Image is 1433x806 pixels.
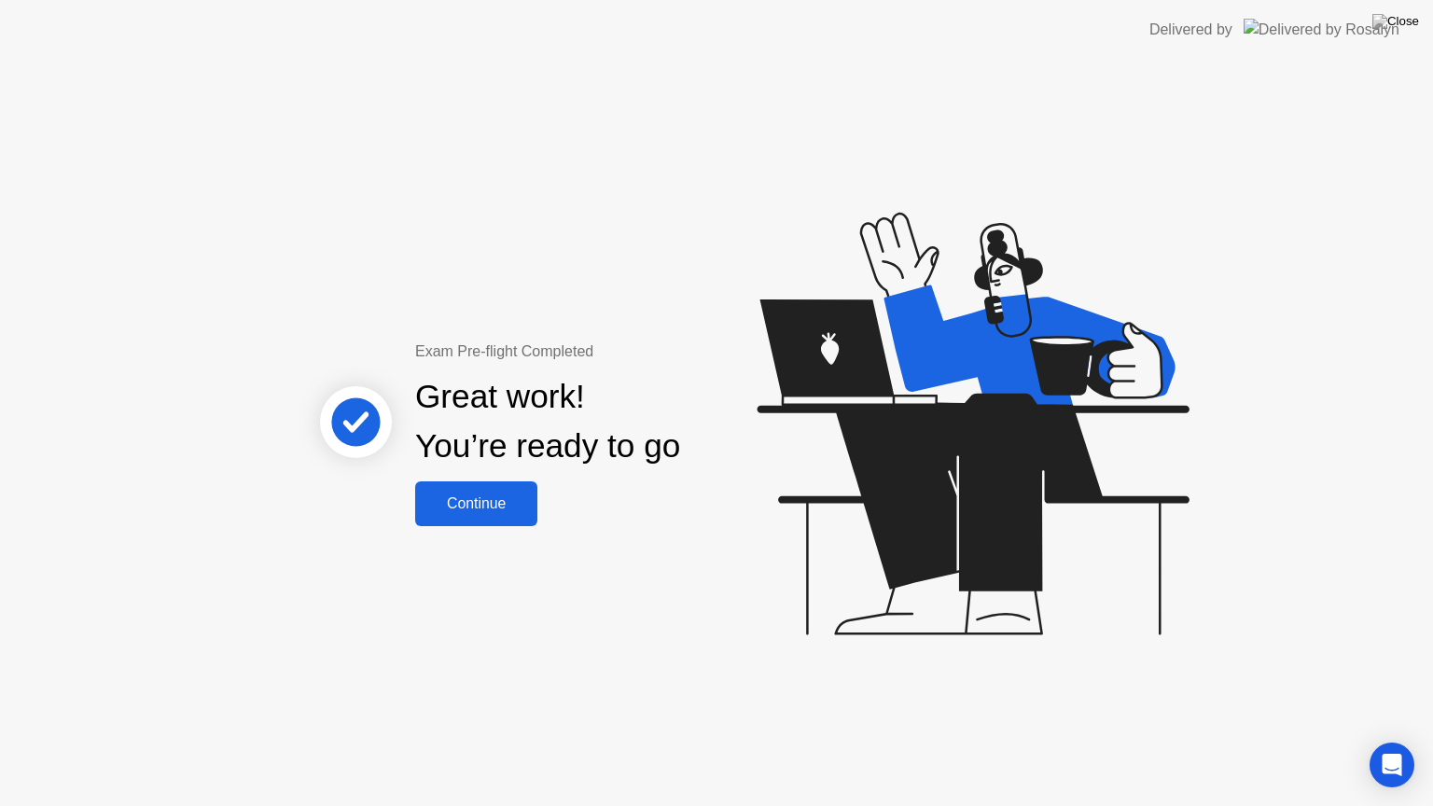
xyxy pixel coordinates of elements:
[1244,19,1399,40] img: Delivered by Rosalyn
[415,340,800,363] div: Exam Pre-flight Completed
[415,481,537,526] button: Continue
[415,372,680,471] div: Great work! You’re ready to go
[1149,19,1232,41] div: Delivered by
[421,495,532,512] div: Continue
[1370,743,1414,787] div: Open Intercom Messenger
[1372,14,1419,29] img: Close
